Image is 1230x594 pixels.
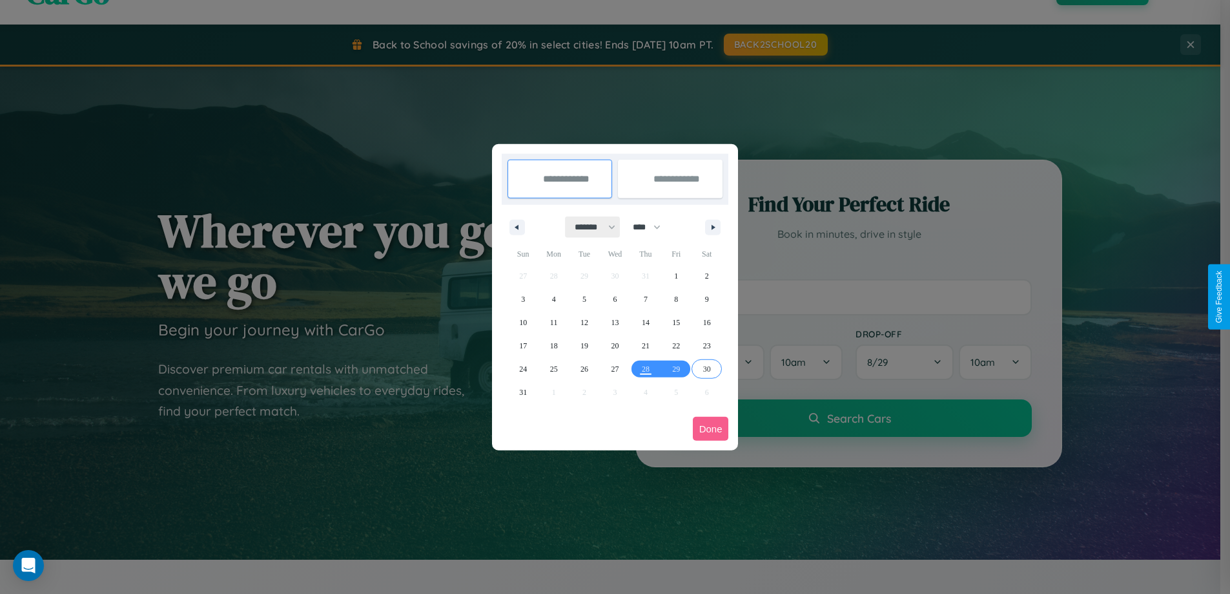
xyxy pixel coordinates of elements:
[642,311,650,334] span: 14
[692,264,722,288] button: 2
[580,311,588,334] span: 12
[630,357,661,381] button: 28
[600,334,630,357] button: 20
[580,334,588,357] span: 19
[569,334,599,357] button: 19
[672,334,680,357] span: 22
[519,357,527,381] span: 24
[674,264,678,288] span: 1
[703,334,711,357] span: 23
[552,288,556,311] span: 4
[550,334,558,357] span: 18
[693,417,729,441] button: Done
[550,311,558,334] span: 11
[600,311,630,334] button: 13
[1215,271,1224,323] div: Give Feedback
[611,311,619,334] span: 13
[569,357,599,381] button: 26
[569,311,599,334] button: 12
[692,244,722,264] span: Sat
[580,357,588,381] span: 26
[630,311,661,334] button: 14
[703,357,711,381] span: 30
[672,311,680,334] span: 15
[630,288,661,311] button: 7
[508,334,538,357] button: 17
[630,244,661,264] span: Thu
[508,357,538,381] button: 24
[13,550,44,581] div: Open Intercom Messenger
[661,357,692,381] button: 29
[519,311,527,334] span: 10
[521,288,525,311] span: 3
[508,244,538,264] span: Sun
[538,334,569,357] button: 18
[508,381,538,404] button: 31
[674,288,678,311] span: 8
[508,311,538,334] button: 10
[519,381,527,404] span: 31
[538,244,569,264] span: Mon
[642,334,650,357] span: 21
[519,334,527,357] span: 17
[642,357,650,381] span: 28
[692,311,722,334] button: 16
[705,288,709,311] span: 9
[672,357,680,381] span: 29
[705,264,709,288] span: 2
[703,311,711,334] span: 16
[692,334,722,357] button: 23
[538,357,569,381] button: 25
[613,288,617,311] span: 6
[661,264,692,288] button: 1
[661,288,692,311] button: 8
[600,244,630,264] span: Wed
[661,334,692,357] button: 22
[550,357,558,381] span: 25
[600,357,630,381] button: 27
[600,288,630,311] button: 6
[538,311,569,334] button: 11
[661,311,692,334] button: 15
[538,288,569,311] button: 4
[661,244,692,264] span: Fri
[692,288,722,311] button: 9
[692,357,722,381] button: 30
[644,288,648,311] span: 7
[582,288,586,311] span: 5
[569,244,599,264] span: Tue
[611,357,619,381] span: 27
[508,288,538,311] button: 3
[569,288,599,311] button: 5
[611,334,619,357] span: 20
[630,334,661,357] button: 21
